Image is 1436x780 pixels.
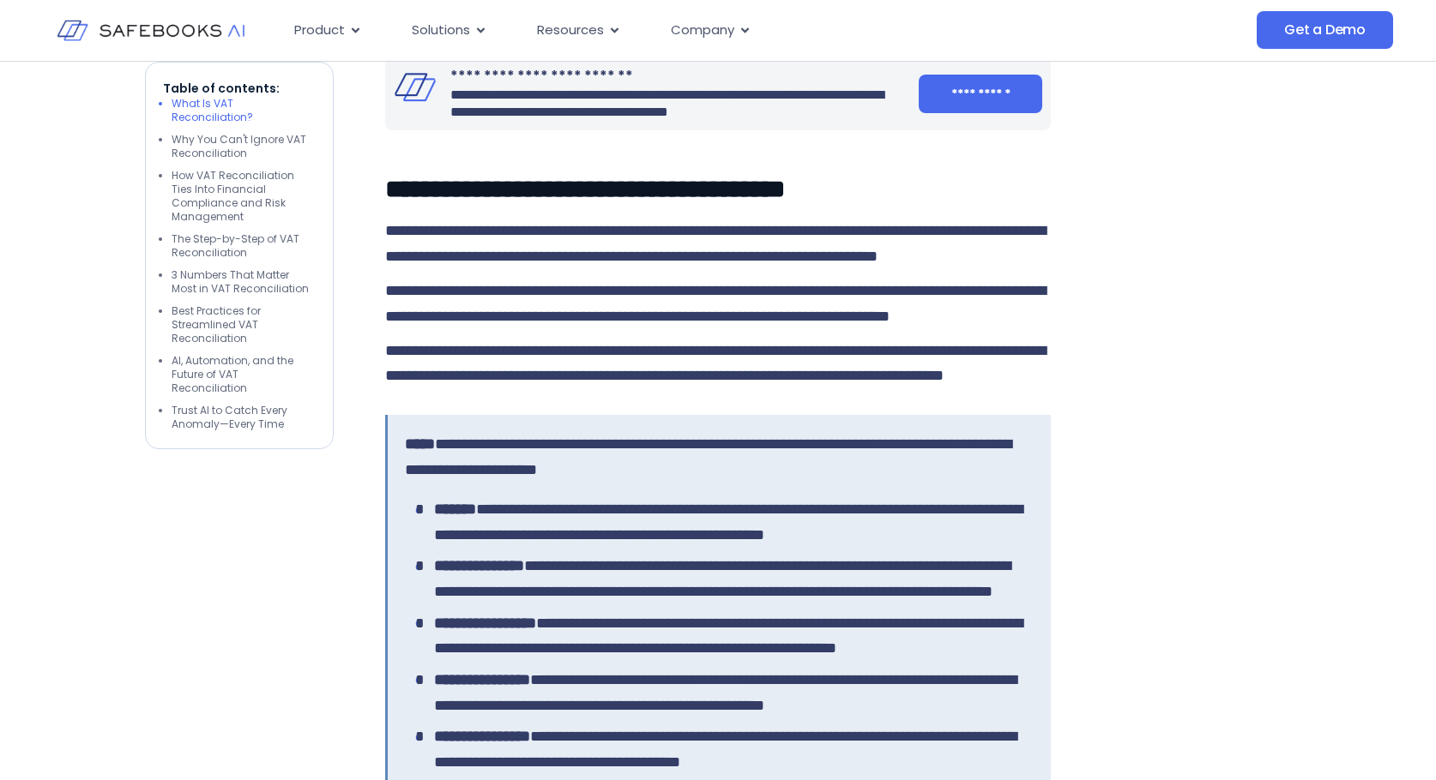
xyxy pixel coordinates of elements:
[163,80,316,97] p: Table of contents:
[281,14,1085,47] nav: Menu
[412,21,470,40] span: Solutions
[1284,21,1366,39] span: Get a Demo
[172,169,316,224] li: How VAT Reconciliation Ties Into Financial Compliance and Risk Management
[1257,11,1393,49] a: Get a Demo
[172,304,316,345] li: Best Practices for Streamlined VAT Reconciliation
[172,97,316,124] li: What Is VAT Reconciliation?
[172,354,316,395] li: AI, Automation, and the Future of VAT Reconciliation
[537,21,604,40] span: Resources
[294,21,345,40] span: Product
[172,268,316,296] li: 3 Numbers That Matter Most in VAT Reconciliation
[671,21,734,40] span: Company
[281,14,1085,47] div: Menu Toggle
[172,404,316,431] li: Trust AI to Catch Every Anomaly—Every Time
[172,133,316,160] li: Why You Can't Ignore VAT Reconciliation
[172,232,316,260] li: The Step-by-Step of VAT Reconciliation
